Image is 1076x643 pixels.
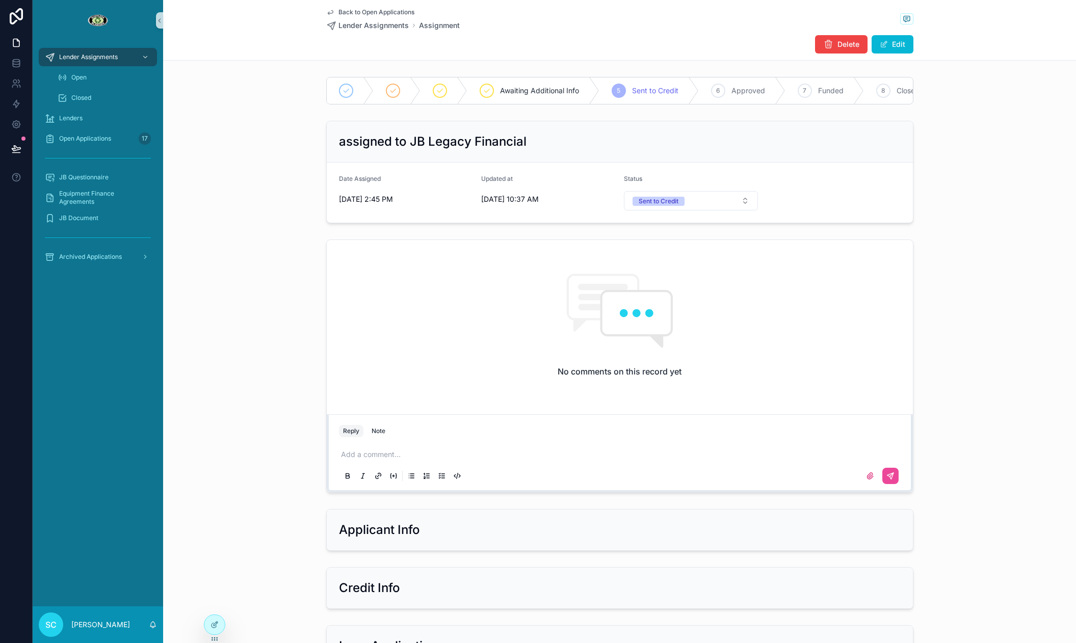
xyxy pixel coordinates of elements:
span: Lenders [59,114,83,122]
div: Note [372,427,385,435]
span: JB Document [59,214,98,222]
span: 8 [881,87,885,95]
a: Back to Open Applications [326,8,414,16]
div: 17 [139,132,151,145]
div: Sent to Credit [639,197,678,206]
span: Closed - Declined [897,86,956,96]
a: Assignment [419,20,460,31]
h2: Applicant Info [339,522,420,538]
span: Sent to Credit [632,86,678,96]
p: [PERSON_NAME] [71,620,130,630]
span: Open [71,73,87,82]
button: Edit [872,35,913,53]
span: Lender Assignments [59,53,118,61]
a: JB Document [39,209,157,227]
span: [DATE] 2:45 PM [339,194,474,204]
span: Delete [837,39,859,49]
a: Lender Assignments [326,20,409,31]
span: Back to Open Applications [338,8,414,16]
span: Open Applications [59,135,111,143]
span: Archived Applications [59,253,122,261]
a: Equipment Finance Agreements [39,189,157,207]
span: Awaiting Additional Info [500,86,579,96]
span: Lender Assignments [338,20,409,31]
span: Updated at [481,175,513,182]
span: Funded [818,86,844,96]
button: Reply [339,425,363,437]
span: [DATE] 10:37 AM [481,194,616,204]
h2: No comments on this record yet [558,365,681,378]
div: scrollable content [33,41,163,279]
span: Approved [731,86,765,96]
h2: assigned to JB Legacy Financial [339,133,527,150]
a: JB Questionnaire [39,168,157,186]
img: App logo [87,12,108,29]
span: JB Questionnaire [59,173,109,181]
a: Lenders [39,109,157,127]
span: Equipment Finance Agreements [59,190,147,206]
button: Note [368,425,389,437]
span: Status [624,175,642,182]
span: SC [45,619,57,631]
span: Date Assigned [339,175,381,182]
button: Delete [815,35,868,53]
h2: Credit Info [339,580,400,596]
a: Open [51,68,157,87]
a: Archived Applications [39,248,157,266]
span: 5 [617,87,620,95]
span: Closed [71,94,91,102]
span: 7 [803,87,806,95]
button: Select Button [624,191,758,210]
a: Closed [51,89,157,107]
a: Lender Assignments [39,48,157,66]
a: Open Applications17 [39,129,157,148]
span: 6 [716,87,720,95]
